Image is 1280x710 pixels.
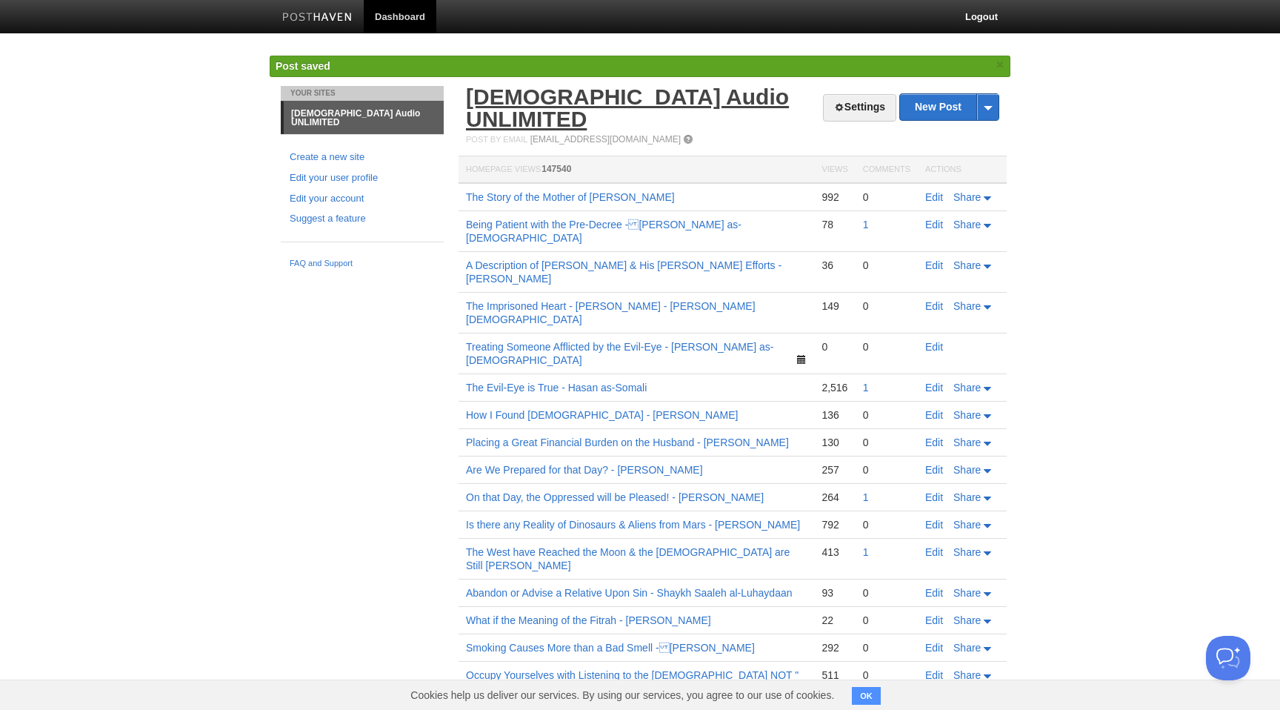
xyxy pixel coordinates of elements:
[821,381,847,394] div: 2,516
[918,156,1007,184] th: Actions
[466,491,764,503] a: On that Day, the Oppressed will be Pleased! - [PERSON_NAME]
[925,259,943,271] a: Edit
[852,687,881,705] button: OK
[925,437,943,448] a: Edit
[290,191,435,207] a: Edit your account
[953,300,981,312] span: Share
[900,94,999,120] a: New Post
[466,259,781,285] a: A Description of [PERSON_NAME] & His [PERSON_NAME] Efforts - [PERSON_NAME]
[396,680,849,710] span: Cookies help us deliver our services. By using our services, you agree to our use of cookies.
[290,211,435,227] a: Suggest a feature
[863,259,910,272] div: 0
[466,614,711,626] a: What if the Meaning of the Fitrah - [PERSON_NAME]
[925,464,943,476] a: Edit
[953,464,981,476] span: Share
[863,340,910,354] div: 0
[925,491,943,503] a: Edit
[863,546,869,558] a: 1
[953,191,981,203] span: Share
[925,219,943,230] a: Edit
[953,382,981,394] span: Share
[953,587,981,599] span: Share
[823,94,896,122] a: Settings
[466,135,527,144] span: Post by Email
[466,437,789,448] a: Placing a Great Financial Burden on the Husband - [PERSON_NAME]
[953,669,981,681] span: Share
[821,641,847,654] div: 292
[821,491,847,504] div: 264
[821,518,847,531] div: 792
[276,60,330,72] span: Post saved
[953,642,981,654] span: Share
[863,408,910,422] div: 0
[466,519,800,531] a: Is there any Reality of Dinosaurs & Aliens from Mars - [PERSON_NAME]
[459,156,814,184] th: Homepage Views
[925,519,943,531] a: Edit
[282,13,353,24] img: Posthaven-bar
[821,463,847,477] div: 257
[925,546,943,558] a: Edit
[925,409,943,421] a: Edit
[953,259,981,271] span: Share
[925,191,943,203] a: Edit
[953,409,981,421] span: Share
[821,408,847,422] div: 136
[925,587,943,599] a: Edit
[925,341,943,353] a: Edit
[863,219,869,230] a: 1
[466,300,756,325] a: The Imprisoned Heart - [PERSON_NAME] - [PERSON_NAME] [DEMOGRAPHIC_DATA]
[821,545,847,559] div: 413
[1206,636,1250,680] iframe: Help Scout Beacon - Open
[466,546,790,571] a: The West have Reached the Moon & the [DEMOGRAPHIC_DATA] are Still [PERSON_NAME]
[953,546,981,558] span: Share
[281,86,444,101] li: Your Sites
[856,156,918,184] th: Comments
[863,641,910,654] div: 0
[821,340,847,354] div: 0
[466,382,647,394] a: The Evil-Eye is True - Hasan as-Somali
[466,84,789,131] a: [DEMOGRAPHIC_DATA] Audio UNLIMITED
[466,587,793,599] a: Abandon or Advise a Relative Upon Sin - Shaykh Saaleh al-Luhaydaan
[290,170,435,186] a: Edit your user profile
[925,614,943,626] a: Edit
[953,437,981,448] span: Share
[925,382,943,394] a: Edit
[821,436,847,449] div: 130
[953,614,981,626] span: Share
[466,464,703,476] a: Are We Prepared for that Day? - [PERSON_NAME]
[863,436,910,449] div: 0
[821,218,847,231] div: 78
[863,463,910,477] div: 0
[953,219,981,230] span: Share
[466,341,774,366] a: Treating Someone Afflicted by the Evil-Eye - [PERSON_NAME] as-[DEMOGRAPHIC_DATA]
[821,614,847,627] div: 22
[863,382,869,394] a: 1
[863,518,910,531] div: 0
[821,259,847,272] div: 36
[953,491,981,503] span: Share
[863,614,910,627] div: 0
[925,669,943,681] a: Edit
[821,586,847,600] div: 93
[821,668,847,682] div: 511
[290,150,435,165] a: Create a new site
[466,642,755,654] a: Smoking Causes More than a Bad Smell - [PERSON_NAME]
[530,134,681,145] a: [EMAIL_ADDRESS][DOMAIN_NAME]
[284,102,444,134] a: [DEMOGRAPHIC_DATA] Audio UNLIMITED
[953,519,981,531] span: Share
[863,491,869,503] a: 1
[993,56,1007,74] a: ×
[925,300,943,312] a: Edit
[541,164,571,174] span: 147540
[290,257,435,271] a: FAQ and Support
[466,191,675,203] a: The Story of the Mother of [PERSON_NAME]
[863,190,910,204] div: 0
[821,299,847,313] div: 149
[466,219,741,244] a: Being Patient with the Pre-Decree - [PERSON_NAME] as-[DEMOGRAPHIC_DATA]
[466,409,738,421] a: How I Found [DEMOGRAPHIC_DATA] - [PERSON_NAME]
[863,299,910,313] div: 0
[821,190,847,204] div: 992
[925,642,943,654] a: Edit
[814,156,855,184] th: Views
[863,586,910,600] div: 0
